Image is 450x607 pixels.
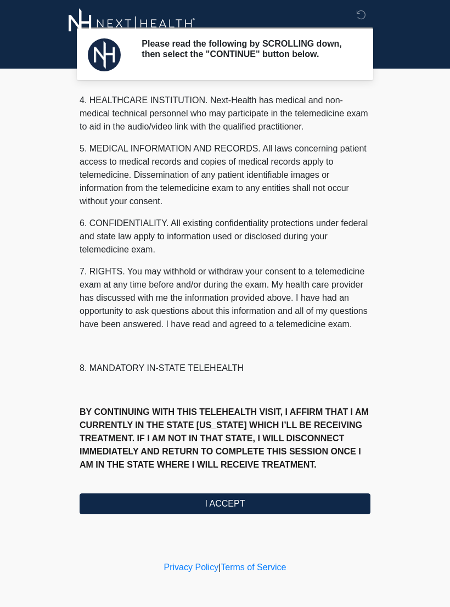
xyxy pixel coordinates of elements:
[80,362,370,375] p: 8. MANDATORY IN-STATE TELEHEALTH
[80,142,370,208] p: 5. MEDICAL INFORMATION AND RECORDS. All laws concerning patient access to medical records and cop...
[218,563,221,572] a: |
[80,407,369,469] strong: BY CONTINUING WITH THIS TELEHEALTH VISIT, I AFFIRM THAT I AM CURRENTLY IN THE STATE [US_STATE] WH...
[221,563,286,572] a: Terms of Service
[80,94,370,133] p: 4. HEALTHCARE INSTITUTION. Next-Health has medical and non-medical technical personnel who may pa...
[164,563,219,572] a: Privacy Policy
[69,8,195,38] img: Next-Health Logo
[80,217,370,256] p: 6. CONFIDENTIALITY. All existing confidentiality protections under federal and state law apply to...
[80,265,370,331] p: 7. RIGHTS. You may withhold or withdraw your consent to a telemedicine exam at any time before an...
[88,38,121,71] img: Agent Avatar
[142,38,354,59] h2: Please read the following by SCROLLING down, then select the "CONTINUE" button below.
[80,493,370,514] button: I ACCEPT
